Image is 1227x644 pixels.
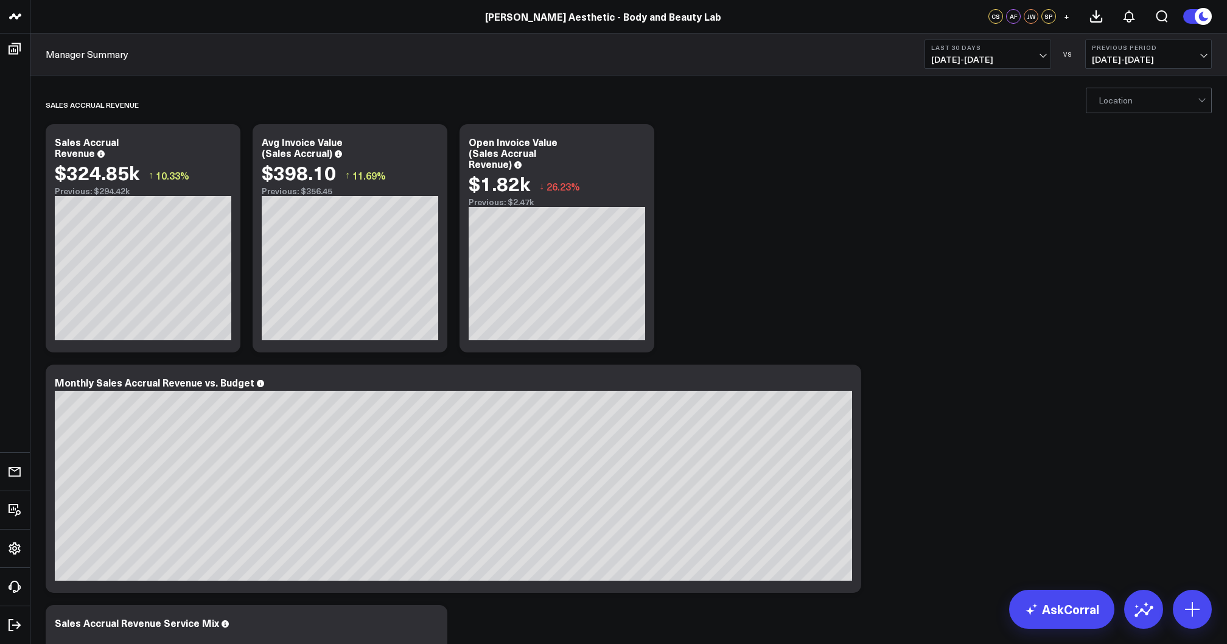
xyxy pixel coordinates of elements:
div: Previous: $356.45 [262,186,438,196]
span: + [1064,12,1069,21]
b: Last 30 Days [931,44,1044,51]
button: Last 30 Days[DATE]-[DATE] [925,40,1051,69]
span: [DATE] - [DATE] [1092,55,1205,65]
div: Sales Accrual Revenue Service Mix [55,616,219,629]
span: ↓ [539,178,544,194]
div: Avg Invoice Value (Sales Accrual) [262,135,343,159]
div: Monthly Sales Accrual Revenue vs. Budget [55,376,254,389]
div: Previous: $2.47k [469,197,645,207]
div: $1.82k [469,172,530,194]
button: Previous Period[DATE]-[DATE] [1085,40,1212,69]
b: Previous Period [1092,44,1205,51]
div: CS [988,9,1003,24]
div: $324.85k [55,161,139,183]
span: ↑ [345,167,350,183]
a: [PERSON_NAME] Aesthetic - Body and Beauty Lab [485,10,721,23]
div: Sales Accrual Revenue [55,135,119,159]
div: JW [1024,9,1038,24]
span: ↑ [149,167,153,183]
button: + [1059,9,1074,24]
div: SP [1041,9,1056,24]
div: AF [1006,9,1021,24]
a: Manager Summary [46,47,128,61]
span: [DATE] - [DATE] [931,55,1044,65]
span: 11.69% [352,169,386,182]
div: Previous: $294.42k [55,186,231,196]
div: Sales Accrual Revenue [46,91,139,119]
a: AskCorral [1009,590,1114,629]
div: VS [1057,51,1079,58]
span: 10.33% [156,169,189,182]
div: Open Invoice Value (Sales Accrual Revenue) [469,135,558,170]
div: $398.10 [262,161,336,183]
span: 26.23% [547,180,580,193]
